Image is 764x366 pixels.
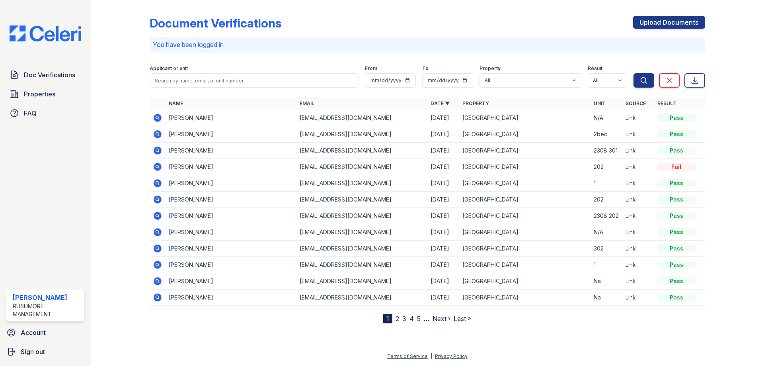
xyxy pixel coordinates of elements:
td: Link [622,175,654,192]
td: [GEOGRAPHIC_DATA] [459,208,590,224]
td: [DATE] [427,143,459,159]
td: [EMAIL_ADDRESS][DOMAIN_NAME] [296,143,427,159]
div: 1 [383,314,392,323]
td: 2bed [591,126,622,143]
td: [DATE] [427,208,459,224]
a: Terms of Service [387,353,428,359]
td: [GEOGRAPHIC_DATA] [459,110,590,126]
a: Account [3,325,88,341]
a: Next › [433,315,450,323]
label: From [365,65,377,72]
a: Sign out [3,344,88,360]
td: [GEOGRAPHIC_DATA] [459,175,590,192]
a: Date ▼ [431,100,450,106]
td: [GEOGRAPHIC_DATA] [459,257,590,273]
td: [GEOGRAPHIC_DATA] [459,159,590,175]
td: Link [622,208,654,224]
td: [DATE] [427,192,459,208]
td: [DATE] [427,241,459,257]
td: [EMAIL_ADDRESS][DOMAIN_NAME] [296,159,427,175]
td: N/A [591,224,622,241]
td: [DATE] [427,290,459,306]
td: Link [622,192,654,208]
td: [GEOGRAPHIC_DATA] [459,290,590,306]
td: [GEOGRAPHIC_DATA] [459,126,590,143]
div: Pass [657,277,696,285]
td: [PERSON_NAME] [166,126,296,143]
td: [EMAIL_ADDRESS][DOMAIN_NAME] [296,208,427,224]
td: [PERSON_NAME] [166,273,296,290]
td: Link [622,290,654,306]
td: [DATE] [427,273,459,290]
td: [PERSON_NAME] [166,257,296,273]
a: FAQ [6,105,84,121]
a: Email [300,100,314,106]
td: Link [622,159,654,175]
td: 2308 202 [591,208,622,224]
div: Pass [657,179,696,187]
div: Pass [657,294,696,301]
label: Property [479,65,501,72]
td: [GEOGRAPHIC_DATA] [459,192,590,208]
a: 5 [417,315,421,323]
div: Pass [657,130,696,138]
td: [EMAIL_ADDRESS][DOMAIN_NAME] [296,273,427,290]
td: Na [591,273,622,290]
td: [PERSON_NAME] [166,290,296,306]
span: FAQ [24,108,37,118]
td: Link [622,241,654,257]
td: Link [622,224,654,241]
div: Fail [657,163,696,171]
td: N/A [591,110,622,126]
label: To [422,65,429,72]
span: Doc Verifications [24,70,75,80]
td: Na [591,290,622,306]
td: Link [622,110,654,126]
td: [PERSON_NAME] [166,192,296,208]
div: Rushmore Management [13,302,81,318]
td: 202 [591,159,622,175]
td: [DATE] [427,257,459,273]
a: Last » [454,315,471,323]
a: Properties [6,86,84,102]
td: [GEOGRAPHIC_DATA] [459,143,590,159]
td: [GEOGRAPHIC_DATA] [459,241,590,257]
div: | [431,353,432,359]
img: CE_Logo_Blue-a8612792a0a2168367f1c8372b55b34899dd931a85d93a1a3d3e32e68fde9ad4.png [3,25,88,41]
td: 1 [591,257,622,273]
td: [EMAIL_ADDRESS][DOMAIN_NAME] [296,290,427,306]
td: [GEOGRAPHIC_DATA] [459,224,590,241]
span: Properties [24,89,55,99]
div: Pass [657,196,696,204]
a: Doc Verifications [6,67,84,83]
div: Pass [657,245,696,252]
label: Result [588,65,602,72]
td: [DATE] [427,126,459,143]
label: Applicant or unit [150,65,188,72]
td: [PERSON_NAME] [166,175,296,192]
a: 2 [396,315,399,323]
td: [DATE] [427,110,459,126]
div: Pass [657,228,696,236]
span: … [424,314,429,323]
td: [EMAIL_ADDRESS][DOMAIN_NAME] [296,224,427,241]
td: [DATE] [427,159,459,175]
a: 4 [409,315,414,323]
a: Privacy Policy [435,353,468,359]
a: 3 [402,315,406,323]
td: 202 [591,192,622,208]
td: [GEOGRAPHIC_DATA] [459,273,590,290]
a: Name [169,100,183,106]
td: [EMAIL_ADDRESS][DOMAIN_NAME] [296,126,427,143]
td: 1 [591,175,622,192]
td: [EMAIL_ADDRESS][DOMAIN_NAME] [296,110,427,126]
a: Property [462,100,489,106]
div: Pass [657,147,696,155]
p: You have been logged in [153,40,702,49]
td: [EMAIL_ADDRESS][DOMAIN_NAME] [296,241,427,257]
a: Result [657,100,676,106]
a: Source [626,100,646,106]
td: [PERSON_NAME] [166,143,296,159]
span: Account [21,328,46,337]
